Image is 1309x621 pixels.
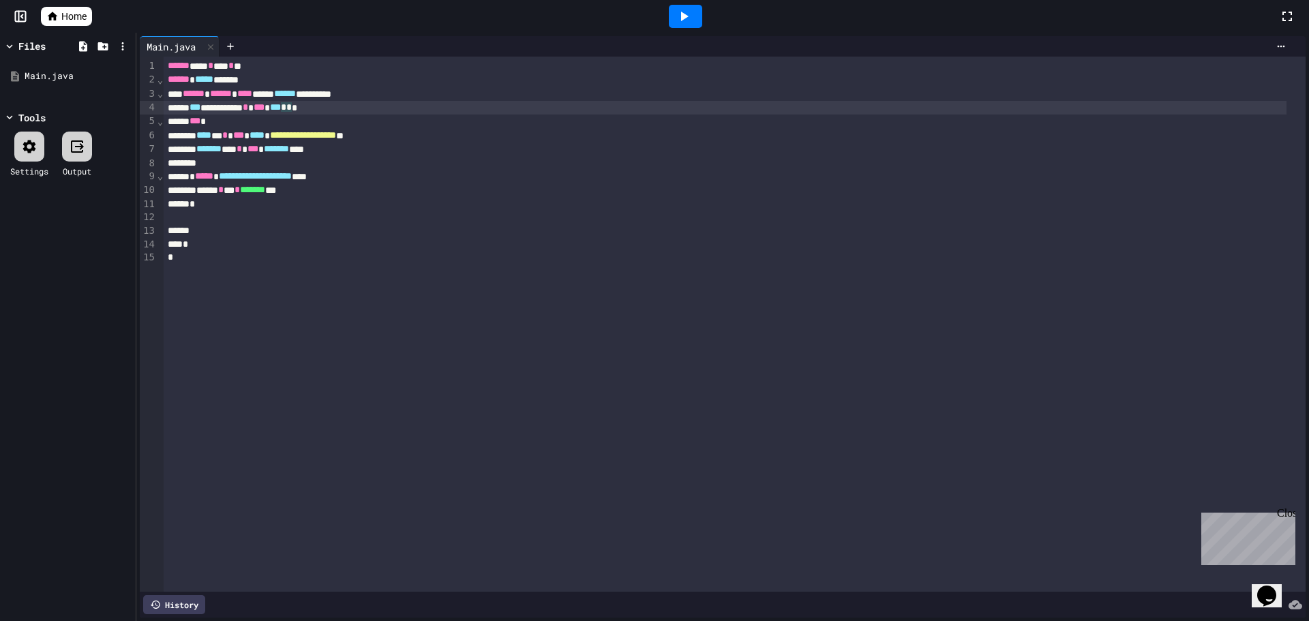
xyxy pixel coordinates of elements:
[140,251,157,264] div: 15
[140,87,157,101] div: 3
[140,183,157,197] div: 10
[140,211,157,224] div: 12
[157,74,164,85] span: Fold line
[18,39,46,53] div: Files
[140,36,220,57] div: Main.java
[157,170,164,181] span: Fold line
[140,59,157,73] div: 1
[18,110,46,125] div: Tools
[1252,566,1295,607] iframe: chat widget
[41,7,92,26] a: Home
[140,157,157,170] div: 8
[140,73,157,87] div: 2
[140,238,157,252] div: 14
[25,70,131,83] div: Main.java
[157,116,164,127] span: Fold line
[140,224,157,238] div: 13
[157,88,164,99] span: Fold line
[10,165,48,177] div: Settings
[140,129,157,142] div: 6
[1196,507,1295,565] iframe: chat widget
[140,101,157,115] div: 4
[140,142,157,156] div: 7
[63,165,91,177] div: Output
[140,170,157,183] div: 9
[5,5,94,87] div: Chat with us now!Close
[61,10,87,23] span: Home
[140,198,157,211] div: 11
[140,40,202,54] div: Main.java
[140,115,157,128] div: 5
[143,595,205,614] div: History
